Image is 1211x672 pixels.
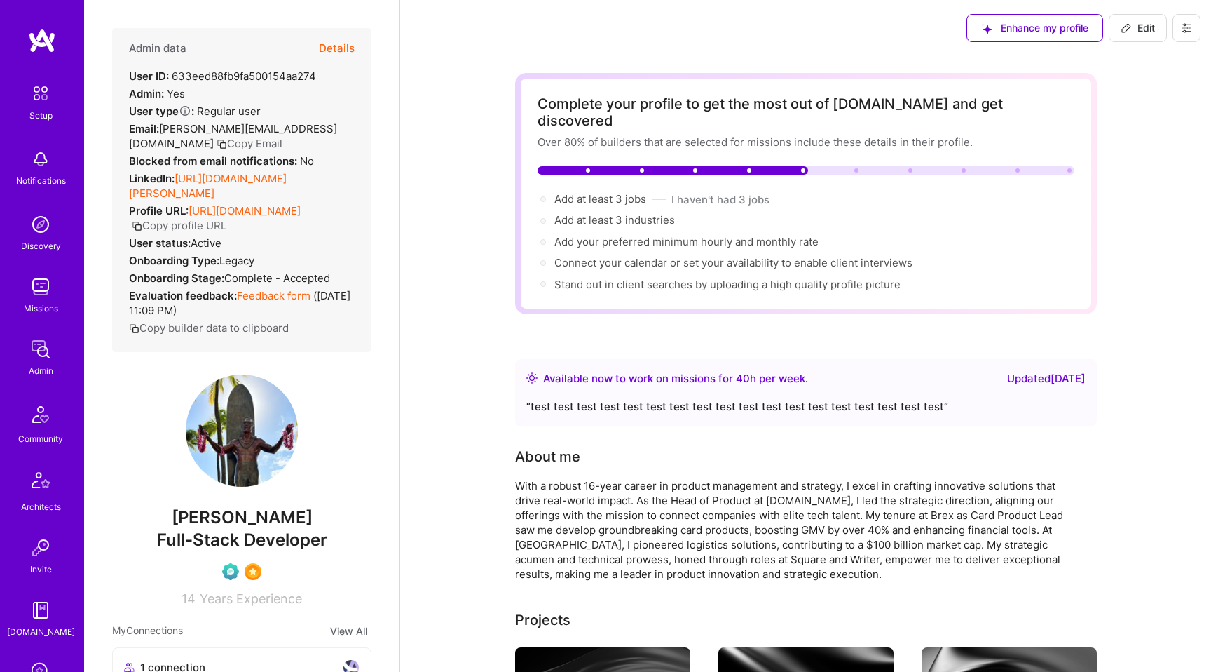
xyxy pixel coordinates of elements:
img: Invite [27,534,55,562]
i: Help [179,105,191,117]
div: Missions [24,301,58,316]
div: Notifications [16,173,66,188]
div: Setup [29,108,53,123]
div: Community [18,431,63,446]
img: logo [28,28,56,53]
div: [DOMAIN_NAME] [7,624,75,639]
span: Full-Stack Developer [157,530,327,550]
a: [URL][DOMAIN_NAME] [189,204,301,217]
span: Add your preferred minimum hourly and monthly rate [554,235,819,248]
span: Connect your calendar or set your availability to enable client interviews [554,256,912,269]
strong: LinkedIn: [129,172,175,185]
strong: Evaluation feedback: [129,289,237,302]
img: Community [24,398,57,431]
div: ( [DATE] 11:09 PM ) [129,288,355,318]
img: User Avatar [186,375,298,487]
a: [URL][DOMAIN_NAME][PERSON_NAME] [129,172,287,200]
img: admin teamwork [27,335,55,363]
div: “ test test test test test test test test test test test test test test test test test test ” [526,398,1086,415]
div: Yes [129,86,185,101]
i: icon Copy [217,139,227,149]
button: Details [319,28,355,69]
i: icon SuggestedTeams [981,23,992,34]
button: Copy builder data to clipboard [129,321,289,335]
a: Feedback form [237,289,310,302]
button: View All [326,623,371,639]
div: Projects [515,610,570,631]
strong: Admin: [129,87,164,100]
span: 40 [736,372,750,385]
div: Over 80% of builders that are selected for missions include these details in their profile. [538,135,1074,149]
div: Architects [21,499,61,514]
div: Updated [DATE] [1007,370,1086,387]
span: [PERSON_NAME] [112,507,371,528]
img: Evaluation Call Pending [222,563,239,580]
div: Stand out in client searches by uploading a high quality profile picture [554,277,901,292]
strong: User status: [129,236,191,250]
img: guide book [27,596,55,624]
span: legacy [219,254,254,267]
button: Edit [1109,14,1167,42]
span: Enhance my profile [981,21,1088,35]
span: Add at least 3 jobs [554,192,646,206]
strong: Profile URL: [129,204,189,217]
strong: Onboarding Type: [129,254,219,267]
strong: Email: [129,122,159,135]
i: icon Copy [132,221,142,231]
button: Enhance my profile [966,14,1103,42]
strong: Blocked from email notifications: [129,154,300,168]
img: setup [26,79,55,108]
div: Regular user [129,104,261,119]
img: Availability [526,372,538,384]
span: Edit [1121,21,1155,35]
img: bell [27,145,55,173]
div: 633eed88fb9fa500154aa274 [129,69,316,83]
strong: User ID: [129,69,169,83]
img: discovery [27,210,55,238]
span: [PERSON_NAME][EMAIL_ADDRESS][DOMAIN_NAME] [129,122,337,150]
span: 14 [182,591,196,606]
img: SelectionTeam [245,563,261,580]
button: I haven't had 3 jobs [671,192,769,207]
span: Years Experience [200,591,302,606]
button: Copy profile URL [132,218,226,233]
button: Copy Email [217,136,282,151]
div: Invite [30,562,52,577]
div: Discovery [21,238,61,253]
div: Available now to work on missions for h per week . [543,370,808,387]
span: My Connections [112,623,183,639]
div: Complete your profile to get the most out of [DOMAIN_NAME] and get discovered [538,95,1074,129]
h4: Admin data [129,42,186,55]
span: Complete - Accepted [224,271,330,285]
img: teamwork [27,273,55,301]
span: Active [191,236,221,250]
i: icon Copy [129,323,139,334]
div: No [129,154,314,168]
div: Admin [29,363,53,378]
div: About me [515,446,580,467]
span: Add at least 3 industries [554,213,675,227]
strong: User type : [129,105,194,118]
div: With a robust 16-year career in product management and strategy, I excel in crafting innovative s... [515,478,1076,582]
img: Architects [24,466,57,499]
strong: Onboarding Stage: [129,271,224,285]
